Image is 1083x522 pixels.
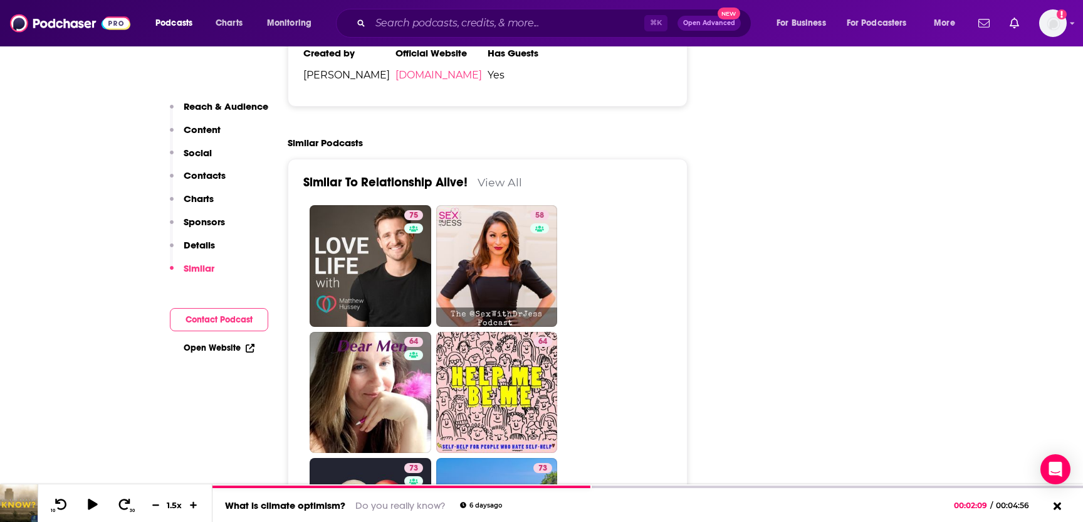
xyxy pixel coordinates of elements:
[207,13,250,33] a: Charts
[355,499,445,511] a: Do you really know?
[170,100,268,124] button: Reach & Audience
[488,69,580,81] span: Yes
[973,13,995,34] a: Show notifications dropdown
[847,14,907,32] span: For Podcasters
[1040,454,1070,484] div: Open Intercom Messenger
[1039,9,1067,37] button: Show profile menu
[538,462,547,475] span: 73
[1039,9,1067,37] img: User Profile
[1057,9,1067,19] svg: Add a profile image
[184,193,214,205] p: Charts
[170,216,225,239] button: Sponsors
[147,13,209,33] button: open menu
[436,332,558,454] a: 64
[184,147,212,159] p: Social
[990,501,993,510] span: /
[954,501,990,510] span: 00:02:09
[404,337,423,347] a: 64
[436,205,558,327] a: 58
[404,210,423,220] a: 75
[777,14,826,32] span: For Business
[839,13,925,33] button: open menu
[51,508,55,513] span: 10
[184,262,214,274] p: Similar
[1039,9,1067,37] span: Logged in as Rbaldwin
[678,16,741,31] button: Open AdvancedNew
[303,47,395,59] h3: Created by
[170,147,212,170] button: Social
[184,239,215,251] p: Details
[184,124,221,136] p: Content
[170,239,215,262] button: Details
[170,193,214,216] button: Charts
[535,210,544,222] span: 58
[409,462,418,475] span: 73
[409,210,418,222] span: 75
[718,8,740,19] span: New
[216,14,243,32] span: Charts
[488,47,580,59] h3: Has Guests
[303,174,468,190] a: Similar To Relationship Alive!
[184,100,268,112] p: Reach & Audience
[934,14,955,32] span: More
[184,169,226,181] p: Contacts
[644,15,667,31] span: ⌘ K
[538,336,547,348] span: 64
[683,20,735,26] span: Open Advanced
[530,210,549,220] a: 58
[404,463,423,473] a: 73
[113,498,137,513] button: 30
[288,137,363,149] h2: Similar Podcasts
[184,216,225,228] p: Sponsors
[533,337,552,347] a: 64
[48,498,72,513] button: 10
[478,176,522,189] a: View All
[370,13,644,33] input: Search podcasts, credits, & more...
[164,500,186,510] div: 1.5 x
[225,499,345,511] a: What is climate optimism?
[460,502,502,509] div: 6 days ago
[170,308,268,331] button: Contact Podcast
[258,13,328,33] button: open menu
[310,332,431,454] a: 64
[993,501,1042,510] span: 00:04:56
[395,47,488,59] h3: Official Website
[310,205,431,327] a: 75
[533,463,552,473] a: 73
[10,11,130,35] img: Podchaser - Follow, Share and Rate Podcasts
[170,169,226,193] button: Contacts
[925,13,971,33] button: open menu
[303,69,395,81] span: [PERSON_NAME]
[348,9,763,38] div: Search podcasts, credits, & more...
[267,14,311,32] span: Monitoring
[768,13,842,33] button: open menu
[170,262,214,285] button: Similar
[395,69,482,81] a: [DOMAIN_NAME]
[155,14,192,32] span: Podcasts
[130,508,135,513] span: 30
[184,343,254,353] a: Open Website
[1005,13,1024,34] a: Show notifications dropdown
[409,336,418,348] span: 64
[170,124,221,147] button: Content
